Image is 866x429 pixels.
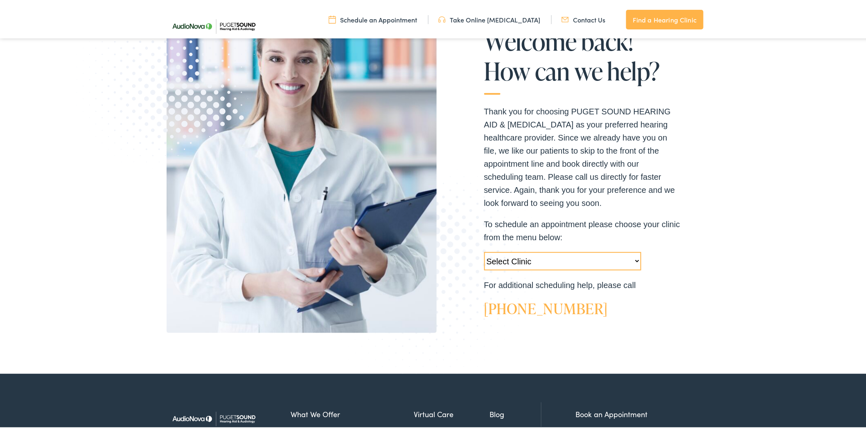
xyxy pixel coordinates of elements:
[329,13,417,22] a: Schedule an Appointment
[167,2,437,331] img: Friendly audiologist at Puget Sound in Seattle holding a clipboard
[626,8,703,28] a: Find a Hearing Clinic
[291,407,414,418] a: What We Offer
[535,56,570,83] span: can
[484,216,681,242] p: To schedule an appointment please choose your clinic from the menu below:
[562,13,569,22] img: utility icon
[438,13,446,22] img: utility icon
[490,407,541,418] a: Blog
[484,26,577,53] span: Welcome
[414,407,490,418] a: Virtual Care
[484,277,681,290] p: For additional scheduling help, please call
[607,56,660,83] span: help?
[576,407,648,418] a: Book an Appointment
[484,297,608,317] a: [PHONE_NUMBER]
[562,13,605,22] a: Contact Us
[438,13,540,22] a: Take Online [MEDICAL_DATA]
[329,167,545,389] img: Bottom portion of a graphic image with a halftone pattern, adding to the site's aesthetic appeal.
[582,26,633,53] span: back!
[329,13,336,22] img: utility icon
[484,56,530,83] span: How
[575,56,603,83] span: we
[484,103,681,208] p: Thank you for choosing PUGET SOUND HEARING AID & [MEDICAL_DATA] as your preferred hearing healthc...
